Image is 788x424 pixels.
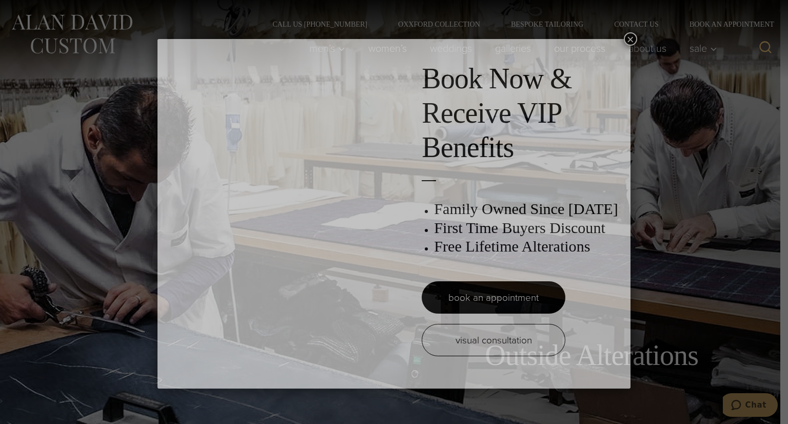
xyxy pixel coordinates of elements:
h3: Free Lifetime Alterations [434,237,620,256]
h2: Book Now & Receive VIP Benefits [422,62,620,165]
span: Chat [23,7,44,16]
button: Close [624,32,637,46]
a: book an appointment [422,281,565,314]
a: visual consultation [422,324,565,356]
h3: First Time Buyers Discount [434,219,620,237]
h3: Family Owned Since [DATE] [434,200,620,218]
